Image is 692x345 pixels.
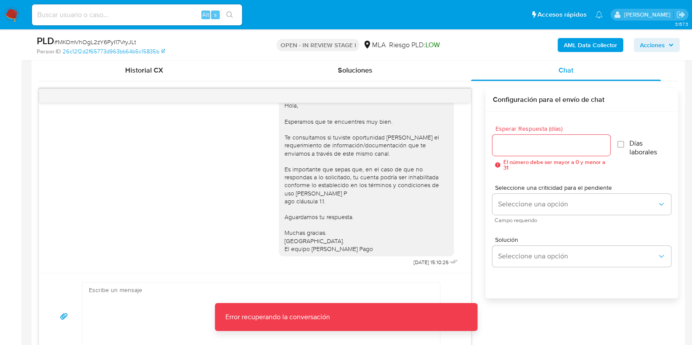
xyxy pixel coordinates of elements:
[32,9,242,21] input: Buscar usuario o caso...
[617,141,624,148] input: Días laborales
[54,38,136,46] span: # MKOmVhOgL2zY6PyI17VryJLt
[389,40,439,50] span: Riesgo PLD:
[537,10,587,19] span: Accesos rápidos
[495,218,673,223] span: Campo requerido
[495,125,612,132] span: Esperar Respuesta (días)
[564,38,617,52] b: AML Data Collector
[37,34,54,48] b: PLD
[277,39,359,51] p: OPEN - IN REVIEW STAGE I
[634,38,680,52] button: Acciones
[492,139,610,151] input: days_to_wait
[221,9,239,21] button: search-icon
[215,303,341,331] p: Error recuperando la conversación
[558,38,623,52] button: AML Data Collector
[495,185,674,191] span: Seleccione una criticidad para el pendiente
[498,200,657,209] span: Seleccione una opción
[413,259,448,266] span: [DATE] 15:10:26
[425,40,439,50] span: LOW
[629,139,671,157] span: Días laborales
[559,65,573,75] span: Chat
[492,194,671,215] button: Seleccione una opción
[37,48,61,56] b: Person ID
[624,10,673,19] p: noelia.huarte@mercadolibre.com
[498,252,657,261] span: Seleccione una opción
[63,48,165,56] a: 26c12f2d2f65773d963bb64b5c15835b
[214,10,217,19] span: s
[284,101,449,253] div: Hola, Esperamos que te encuentres muy bien. Te consultamos si tuviste oportunidad [PERSON_NAME] e...
[125,65,163,75] span: Historial CX
[495,237,674,243] span: Solución
[503,159,610,171] span: El número debe ser mayor a 0 y menor a 31
[640,38,665,52] span: Acciones
[492,95,671,104] h3: Configuración para el envío de chat
[595,11,603,18] a: Notificaciones
[202,10,209,19] span: Alt
[492,246,671,267] button: Seleccione una opción
[338,65,372,75] span: Soluciones
[674,21,688,28] span: 3.157.3
[676,10,685,19] a: Salir
[363,40,385,50] div: MLA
